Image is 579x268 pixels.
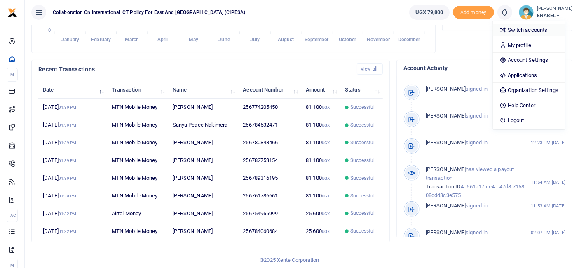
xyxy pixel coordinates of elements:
a: UGX 79,800 [409,5,450,20]
td: 81,100 [301,116,340,134]
td: [PERSON_NAME] [168,205,238,222]
a: logo-small logo-large logo-large [7,9,17,15]
tspan: September [305,37,329,43]
li: Wallet ballance [406,5,453,20]
span: UGX 79,800 [415,8,443,16]
td: 256789316195 [238,169,301,187]
small: UGX [322,123,330,127]
td: [PERSON_NAME] [168,187,238,205]
small: UGX [322,229,330,234]
td: MTN Mobile Money [107,134,168,152]
small: UGX [322,141,330,145]
small: 01:39 PM [59,105,77,110]
a: Add money [453,9,494,15]
small: 01:39 PM [59,194,77,198]
td: MTN Mobile Money [107,116,168,134]
small: UGX [322,158,330,163]
tspan: November [367,37,390,43]
span: Collaboration on International ICT Policy For East and [GEOGRAPHIC_DATA] (CIPESA) [49,9,248,16]
a: Help Center [493,100,565,111]
td: 81,100 [301,152,340,169]
tspan: June [218,37,230,43]
span: Successful [350,192,375,200]
th: Account Number: activate to sort column ascending [238,81,301,99]
small: 12:23 PM [DATE] [531,139,566,146]
td: [DATE] [38,99,107,116]
a: View all [357,63,383,75]
td: [DATE] [38,116,107,134]
span: Successful [350,227,375,235]
small: 01:39 PM [59,176,77,181]
tspan: 0 [48,28,51,33]
td: 25,600 [301,222,340,240]
small: 01:39 PM [59,141,77,145]
tspan: February [91,37,111,43]
td: [PERSON_NAME] [168,134,238,152]
span: ENABEL [537,12,572,19]
span: [PERSON_NAME] [426,113,466,119]
small: 01:39 PM [59,158,77,163]
small: [PERSON_NAME] [537,5,572,12]
td: [PERSON_NAME] [168,222,238,240]
td: [DATE] [38,205,107,222]
span: Successful [350,103,375,111]
tspan: April [157,37,168,43]
h4: Account Activity [403,63,565,73]
th: Status: activate to sort column ascending [340,81,383,99]
p: signed-in [426,85,530,94]
small: UGX [322,176,330,181]
h4: Recent Transactions [38,65,350,74]
th: Amount: activate to sort column ascending [301,81,340,99]
li: Ac [7,209,18,222]
span: [PERSON_NAME] [426,86,466,92]
small: 11:54 AM [DATE] [531,179,566,186]
small: 01:32 PM [59,212,77,216]
li: M [7,68,18,82]
span: Successful [350,174,375,182]
tspan: July [250,37,260,43]
p: signed-in [426,228,530,237]
p: signed-in [426,139,530,147]
td: [DATE] [38,187,107,205]
tspan: May [189,37,198,43]
a: profile-user [PERSON_NAME] ENABEL [519,5,572,20]
th: Date: activate to sort column descending [38,81,107,99]
td: 81,100 [301,134,340,152]
td: MTN Mobile Money [107,222,168,240]
td: 256782753154 [238,152,301,169]
td: 256761786661 [238,187,301,205]
td: 81,100 [301,187,340,205]
span: Add money [453,6,494,19]
small: 01:39 PM [59,123,77,127]
tspan: August [278,37,294,43]
a: Organization Settings [493,85,565,96]
td: MTN Mobile Money [107,187,168,205]
small: UGX [322,212,330,216]
td: 81,100 [301,99,340,116]
span: Successful [350,121,375,129]
td: [PERSON_NAME] [168,152,238,169]
a: Logout [493,115,565,126]
th: Name: activate to sort column ascending [168,81,238,99]
li: Toup your wallet [453,6,494,19]
small: 02:07 PM [DATE] [531,229,566,236]
td: [DATE] [38,134,107,152]
td: 256784060684 [238,222,301,240]
p: signed-in [426,202,530,210]
small: 11:53 AM [DATE] [531,202,566,209]
tspan: October [339,37,357,43]
td: [DATE] [38,152,107,169]
small: 01:32 PM [59,229,77,234]
a: Account Settings [493,54,565,66]
p: has viewed a payout transaction 4c561a17-ce4e-47d8-7158-08ddd8c3e575 [426,165,530,200]
td: [PERSON_NAME] [168,99,238,116]
span: Successful [350,139,375,146]
th: Transaction: activate to sort column ascending [107,81,168,99]
img: profile-user [519,5,534,20]
td: [DATE] [38,169,107,187]
a: Switch accounts [493,24,565,36]
small: UGX [322,105,330,110]
p: signed-in [426,112,530,120]
span: [PERSON_NAME] [426,202,466,209]
span: Successful [350,209,375,217]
